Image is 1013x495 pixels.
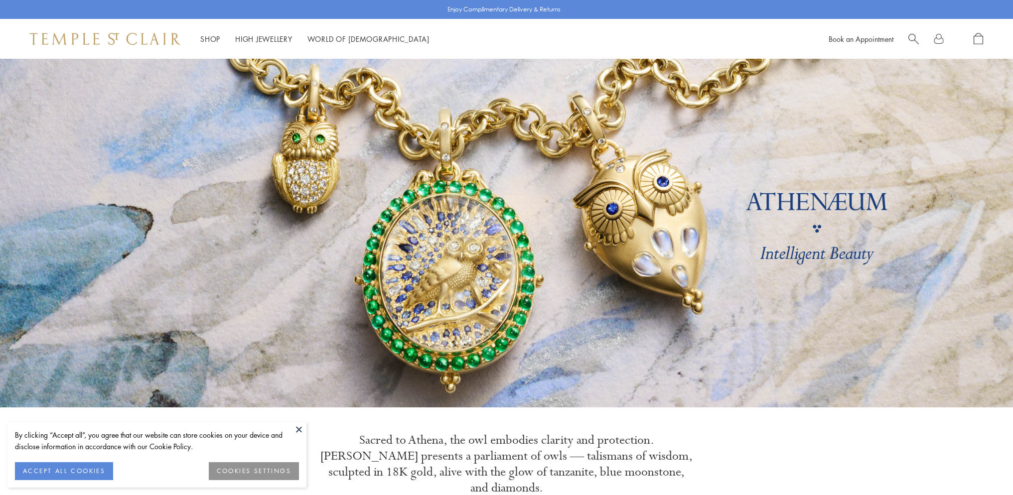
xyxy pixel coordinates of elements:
[829,34,893,44] a: Book an Appointment
[447,4,561,14] p: Enjoy Complimentary Delivery & Returns
[908,33,919,45] a: Search
[963,448,1003,485] iframe: Gorgias live chat messenger
[200,34,220,44] a: ShopShop
[307,34,430,44] a: World of [DEMOGRAPHIC_DATA]World of [DEMOGRAPHIC_DATA]
[209,462,299,480] button: COOKIES SETTINGS
[974,33,983,45] a: Open Shopping Bag
[200,33,430,45] nav: Main navigation
[15,462,113,480] button: ACCEPT ALL COOKIES
[30,33,180,45] img: Temple St. Clair
[15,429,299,452] div: By clicking “Accept all”, you agree that our website can store cookies on your device and disclos...
[235,34,292,44] a: High JewelleryHigh Jewellery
